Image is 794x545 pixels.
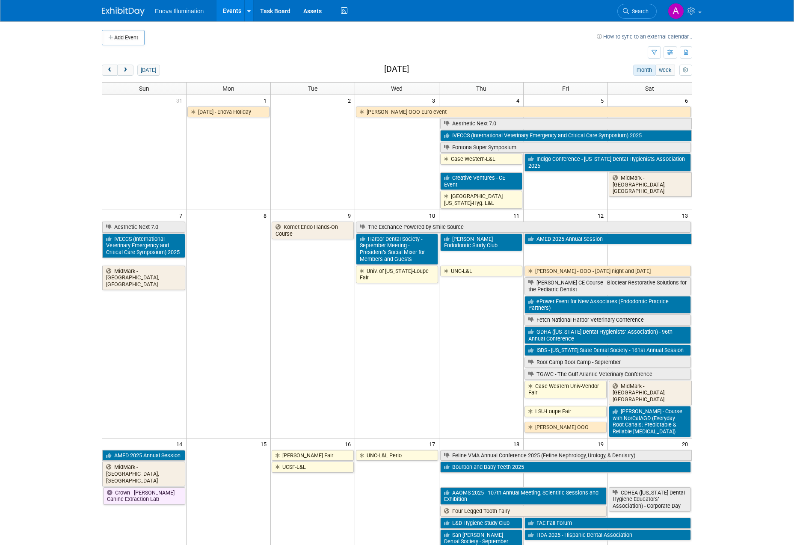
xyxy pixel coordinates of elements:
[440,172,522,190] a: Creative Ventures - CE Event
[513,210,523,221] span: 11
[187,107,270,118] a: [DATE] - Enova Holiday
[609,487,691,512] a: CDHEA ([US_STATE] Dental Hygiene Educators’ Association) - Corporate Day
[609,406,691,437] a: [PERSON_NAME] - Course with NorCalAGD (Everyday Root Canals: Predictable & Reliable [MEDICAL_DATA])
[679,65,692,76] button: myCustomButton
[347,95,355,106] span: 2
[524,277,691,295] a: [PERSON_NAME] CE Course - Bioclear Restorative Solutions for the Pediatric Dentist
[440,130,692,141] a: IVECCS (International Veterinary Emergency and Critical Care Symposium) 2025
[356,107,691,118] a: [PERSON_NAME] OOO Euro event
[263,95,270,106] span: 1
[356,266,438,283] a: Univ. of [US_STATE]-Loupe Fair
[524,381,607,398] a: Case Western Univ-Vendor Fair
[356,450,438,461] a: UNC-L&L Perio
[117,65,133,76] button: next
[272,450,354,461] a: [PERSON_NAME] Fair
[222,85,234,92] span: Mon
[440,518,522,529] a: L&D Hygiene Study Club
[103,487,185,505] a: Crown - [PERSON_NAME] - Canine Extraction Lab
[440,487,607,505] a: AAOMS 2025 - 107th Annual Meeting, Scientific Sessions and Exhibition
[524,154,691,171] a: Indigo Conference - [US_STATE] Dental Hygienists Association 2025
[263,210,270,221] span: 8
[476,85,486,92] span: Thu
[260,438,270,449] span: 15
[102,450,185,461] a: AMED 2025 Annual Session
[600,95,607,106] span: 5
[440,154,522,165] a: Case Western-L&L
[344,438,355,449] span: 16
[428,210,439,221] span: 10
[668,3,684,19] img: Abby Nelson
[597,33,692,40] a: How to sync to an external calendar...
[629,8,649,15] span: Search
[440,234,522,251] a: [PERSON_NAME] Endodontic Study Club
[272,462,354,473] a: UCSF-L&L
[440,462,691,473] a: Bourbon and Baby Teeth 2025
[562,85,569,92] span: Fri
[102,222,185,233] a: Aesthetic Next 7.0
[597,210,607,221] span: 12
[524,530,691,541] a: HDA 2025 - Hispanic Dental Association
[609,381,692,405] a: MidMark - [GEOGRAPHIC_DATA], [GEOGRAPHIC_DATA]
[524,296,691,314] a: ePower Event for New Associates (Endodontic Practice Partners)
[633,65,656,76] button: month
[524,422,607,433] a: [PERSON_NAME] OOO
[428,438,439,449] span: 17
[684,95,692,106] span: 6
[391,85,403,92] span: Wed
[524,518,691,529] a: FAE Fall Forum
[347,210,355,221] span: 9
[524,369,691,380] a: TGAVC - The Gulf Atlantic Veterinary Conference
[440,191,522,208] a: [GEOGRAPHIC_DATA][US_STATE]-Hyg. L&L
[524,406,607,417] a: LSU-Loupe Fair
[175,438,186,449] span: 14
[524,326,691,344] a: GDHA ([US_STATE] Dental Hygienists’ Association) - 96th Annual Conference
[513,438,523,449] span: 18
[356,234,438,265] a: Harbor Dental Society - September Meeting - President’s Social Mixer for Members and Guests
[137,65,160,76] button: [DATE]
[524,314,691,326] a: Fetch National Harbor Veterinary Conference
[102,266,185,290] a: MidMark - [GEOGRAPHIC_DATA], [GEOGRAPHIC_DATA]
[102,30,145,45] button: Add Event
[524,234,692,245] a: AMED 2025 Annual Session
[440,266,522,277] a: UNC-L&L
[440,506,607,517] a: Four Legged Tooth Fairy
[102,462,185,486] a: MidMark - [GEOGRAPHIC_DATA], [GEOGRAPHIC_DATA]
[440,118,692,129] a: Aesthetic Next 7.0
[431,95,439,106] span: 3
[178,210,186,221] span: 7
[384,65,409,74] h2: [DATE]
[155,8,204,15] span: Enova Illumination
[681,438,692,449] span: 20
[102,234,185,258] a: IVECCS (International Veterinary Emergency and Critical Care Symposium) 2025
[516,95,523,106] span: 4
[524,345,691,356] a: ISDS - [US_STATE] State Dental Society - 161st Annual Session
[597,438,607,449] span: 19
[440,450,692,461] a: Feline VMA Annual Conference 2025 (Feline Nephrology, Urology, & Dentistry)
[655,65,675,76] button: week
[524,266,691,277] a: [PERSON_NAME] - OOO - [DATE] night and [DATE]
[175,95,186,106] span: 31
[272,222,354,239] a: Komet Endo Hands-On Course
[308,85,317,92] span: Tue
[645,85,654,92] span: Sat
[102,65,118,76] button: prev
[683,68,688,73] i: Personalize Calendar
[440,142,691,153] a: Fontona Super Symposium
[139,85,149,92] span: Sun
[609,172,692,197] a: MidMark - [GEOGRAPHIC_DATA], [GEOGRAPHIC_DATA]
[681,210,692,221] span: 13
[617,4,657,19] a: Search
[524,357,691,368] a: Root Camp Boot Camp - September
[356,222,691,233] a: The Exchance Powered by Smile Source
[102,7,145,16] img: ExhibitDay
